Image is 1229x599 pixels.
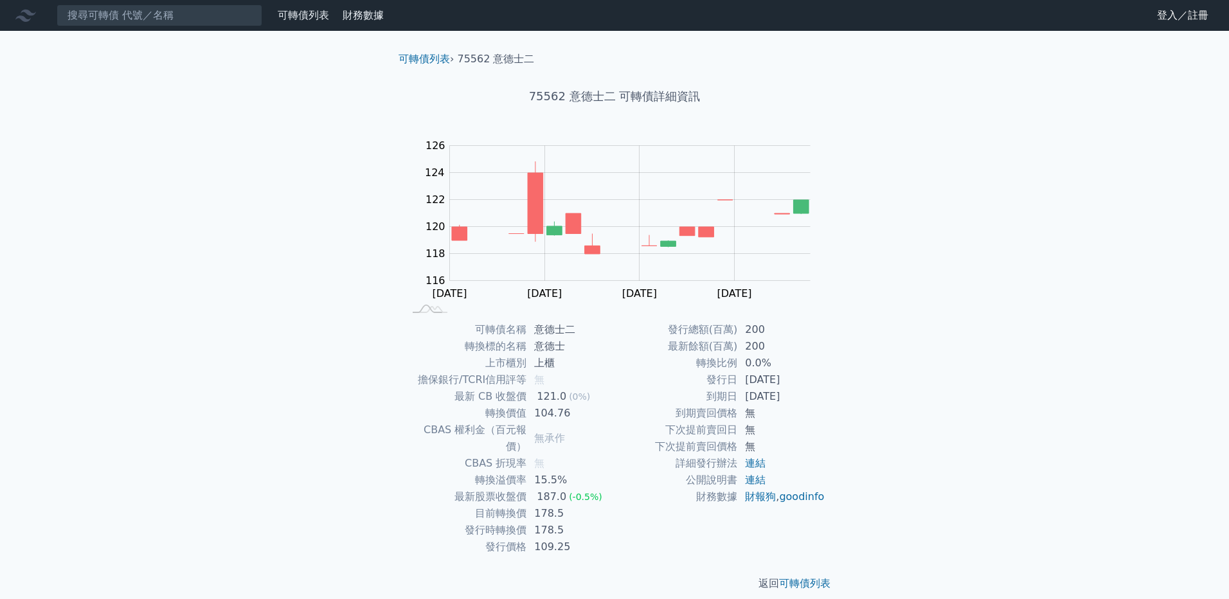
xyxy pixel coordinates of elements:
[343,9,384,21] a: 財務數據
[404,388,526,405] td: 最新 CB 收盤價
[404,405,526,422] td: 轉換價值
[388,576,841,591] p: 返回
[458,51,535,67] li: 75562 意德士二
[745,474,766,486] a: 連結
[622,287,657,299] tspan: [DATE]
[404,321,526,338] td: 可轉債名稱
[614,472,737,488] td: 公開說明書
[534,432,565,444] span: 無承作
[425,166,445,179] tspan: 124
[534,373,544,386] span: 無
[57,4,262,26] input: 搜尋可轉債 代號／名稱
[614,338,737,355] td: 最新餘額(百萬)
[426,220,445,233] tspan: 120
[534,457,544,469] span: 無
[614,321,737,338] td: 發行總額(百萬)
[534,488,569,505] div: 187.0
[404,472,526,488] td: 轉換溢價率
[404,371,526,388] td: 擔保銀行/TCRI信用評等
[388,87,841,105] h1: 75562 意德士二 可轉債詳細資訊
[614,388,737,405] td: 到期日
[527,287,562,299] tspan: [DATE]
[569,492,602,502] span: (-0.5%)
[779,490,824,503] a: goodinfo
[399,51,454,67] li: ›
[614,405,737,422] td: 到期賣回價格
[737,488,825,505] td: ,
[614,371,737,388] td: 發行日
[614,422,737,438] td: 下次提前賣回日
[526,472,614,488] td: 15.5%
[737,338,825,355] td: 200
[426,274,445,287] tspan: 116
[404,338,526,355] td: 轉換標的名稱
[452,161,809,254] g: Series
[526,355,614,371] td: 上櫃
[404,539,526,555] td: 發行價格
[433,287,467,299] tspan: [DATE]
[737,438,825,455] td: 無
[404,355,526,371] td: 上市櫃別
[737,371,825,388] td: [DATE]
[614,455,737,472] td: 詳細發行辦法
[526,405,614,422] td: 104.76
[737,355,825,371] td: 0.0%
[745,457,766,469] a: 連結
[737,388,825,405] td: [DATE]
[404,455,526,472] td: CBAS 折現率
[404,422,526,455] td: CBAS 權利金（百元報價）
[526,505,614,522] td: 178.5
[1147,5,1219,26] a: 登入／註冊
[526,321,614,338] td: 意德士二
[404,522,526,539] td: 發行時轉換價
[418,139,830,299] g: Chart
[426,193,445,206] tspan: 122
[399,53,450,65] a: 可轉債列表
[526,338,614,355] td: 意德士
[717,287,751,299] tspan: [DATE]
[779,577,830,589] a: 可轉債列表
[614,355,737,371] td: 轉換比例
[737,321,825,338] td: 200
[737,422,825,438] td: 無
[737,405,825,422] td: 無
[526,539,614,555] td: 109.25
[404,505,526,522] td: 目前轉換價
[526,522,614,539] td: 178.5
[614,438,737,455] td: 下次提前賣回價格
[426,247,445,260] tspan: 118
[278,9,329,21] a: 可轉債列表
[745,490,776,503] a: 財報狗
[404,488,526,505] td: 最新股票收盤價
[614,488,737,505] td: 財務數據
[426,139,445,152] tspan: 126
[569,391,590,402] span: (0%)
[534,388,569,405] div: 121.0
